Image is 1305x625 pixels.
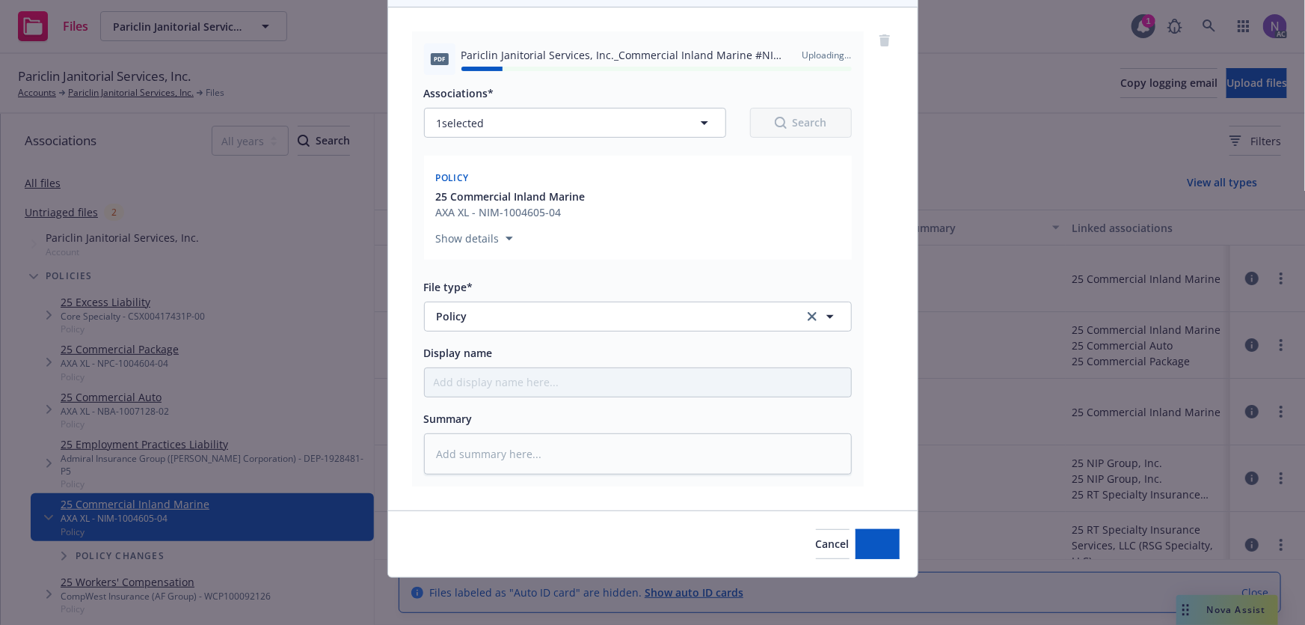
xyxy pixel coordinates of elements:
[461,47,790,63] span: Pariclin Janitorial Services, Inc._Commercial Inland Marine #NIM-1004605-04_Policy [DATE].pdf
[431,53,449,64] span: pdf
[424,346,493,360] span: Display name
[437,115,485,131] span: 1 selected
[436,204,586,220] div: AXA XL - NIM-1004605-04
[424,108,726,138] button: 1selected
[856,529,900,559] button: Add files
[437,308,783,324] span: Policy
[816,537,850,551] span: Cancel
[424,302,852,332] button: Policyclear selection
[424,412,473,426] span: Summary
[803,308,821,326] a: clear selection
[436,171,469,184] span: Policy
[425,368,851,397] input: Add display name here...
[876,31,894,49] a: remove
[856,537,900,551] span: Add files
[424,86,494,100] span: Associations*
[816,529,850,559] button: Cancel
[430,230,519,248] button: Show details
[436,189,586,204] button: 25 Commercial Inland Marine
[424,280,473,294] span: File type*
[802,49,852,61] span: Uploading...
